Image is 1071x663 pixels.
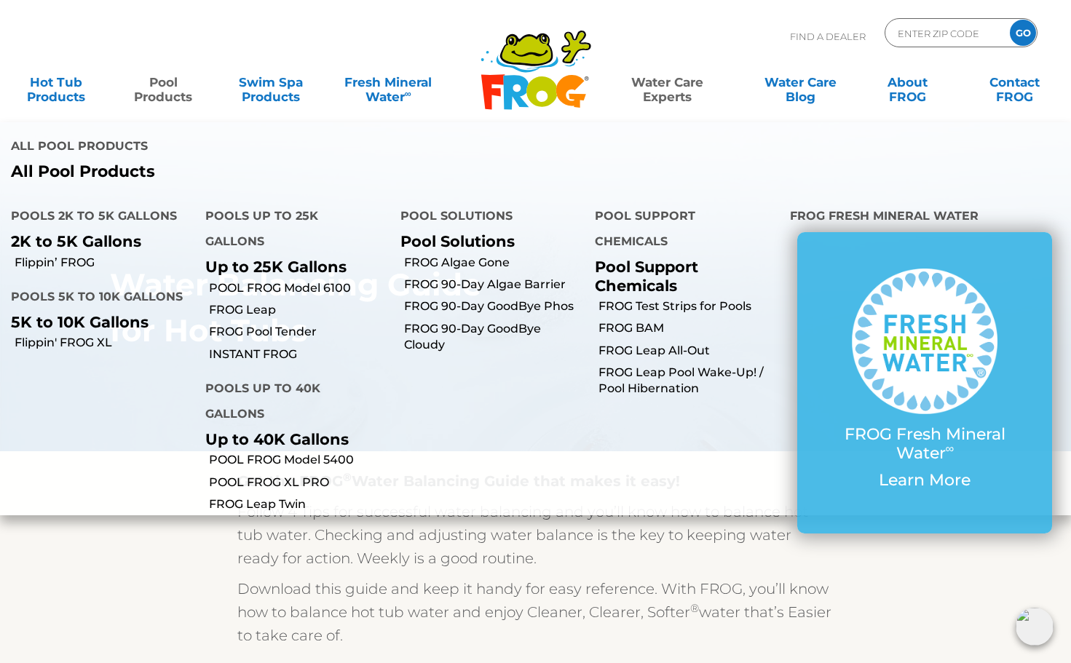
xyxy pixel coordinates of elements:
[595,258,767,294] p: Pool Support Chemicals
[404,277,584,293] a: FROG 90-Day Algae Barrier
[11,162,525,181] a: All Pool Products
[405,88,411,99] sup: ∞
[826,471,1023,490] p: Learn More
[595,203,767,258] h4: Pool Support Chemicals
[209,324,389,340] a: FROG Pool Tender
[598,343,778,359] a: FROG Leap All-Out
[946,441,955,456] sup: ∞
[598,298,778,314] a: FROG Test Strips for Pools
[205,430,378,448] p: Up to 40K Gallons
[11,232,183,250] p: 2K to 5K Gallons
[404,298,584,314] a: FROG 90-Day GoodBye Phos
[11,284,183,313] h4: Pools 5K to 10K Gallons
[11,203,183,232] h4: Pools 2K to 5K Gallons
[122,68,205,97] a: PoolProducts
[790,18,866,55] p: Find A Dealer
[209,302,389,318] a: FROG Leap
[209,346,389,362] a: INSTANT FROG
[598,320,778,336] a: FROG BAM
[599,68,735,97] a: Water CareExperts
[209,452,389,468] a: POOL FROG Model 5400
[237,577,834,647] p: Download this guide and keep it handy for easy reference. With FROG, you’ll know how to balance h...
[973,68,1056,97] a: ContactFROG
[229,68,312,97] a: Swim SpaProducts
[15,68,98,97] a: Hot TubProducts
[205,376,378,430] h4: Pools up to 40K Gallons
[598,365,778,397] a: FROG Leap Pool Wake-Up! / Pool Hibernation
[1010,20,1036,46] input: GO
[404,255,584,271] a: FROG Algae Gone
[237,500,834,570] p: Follow 4 Tips for successful water balancing and you’ll know how to balance hot tub water. Checki...
[1016,608,1054,646] img: openIcon
[209,475,389,491] a: POOL FROG XL PRO
[866,68,949,97] a: AboutFROG
[826,425,1023,464] p: FROG Fresh Mineral Water
[404,321,584,354] a: FROG 90-Day GoodBye Cloudy
[400,203,573,232] h4: Pool Solutions
[205,258,378,276] p: Up to 25K Gallons
[11,313,183,331] p: 5K to 10K Gallons
[209,496,389,512] a: FROG Leap Twin
[896,23,995,44] input: Zip Code Form
[759,68,842,97] a: Water CareBlog
[209,280,389,296] a: POOL FROG Model 6100
[400,232,515,250] a: Pool Solutions
[790,203,1060,232] h4: FROG Fresh Mineral Water
[15,255,194,271] a: Flippin’ FROG
[205,203,378,258] h4: Pools up to 25K Gallons
[336,68,440,97] a: Fresh MineralWater∞
[690,601,699,615] sup: ®
[15,335,194,351] a: Flippin' FROG XL
[826,269,1023,497] a: FROG Fresh Mineral Water∞ Learn More
[11,133,525,162] h4: All Pool Products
